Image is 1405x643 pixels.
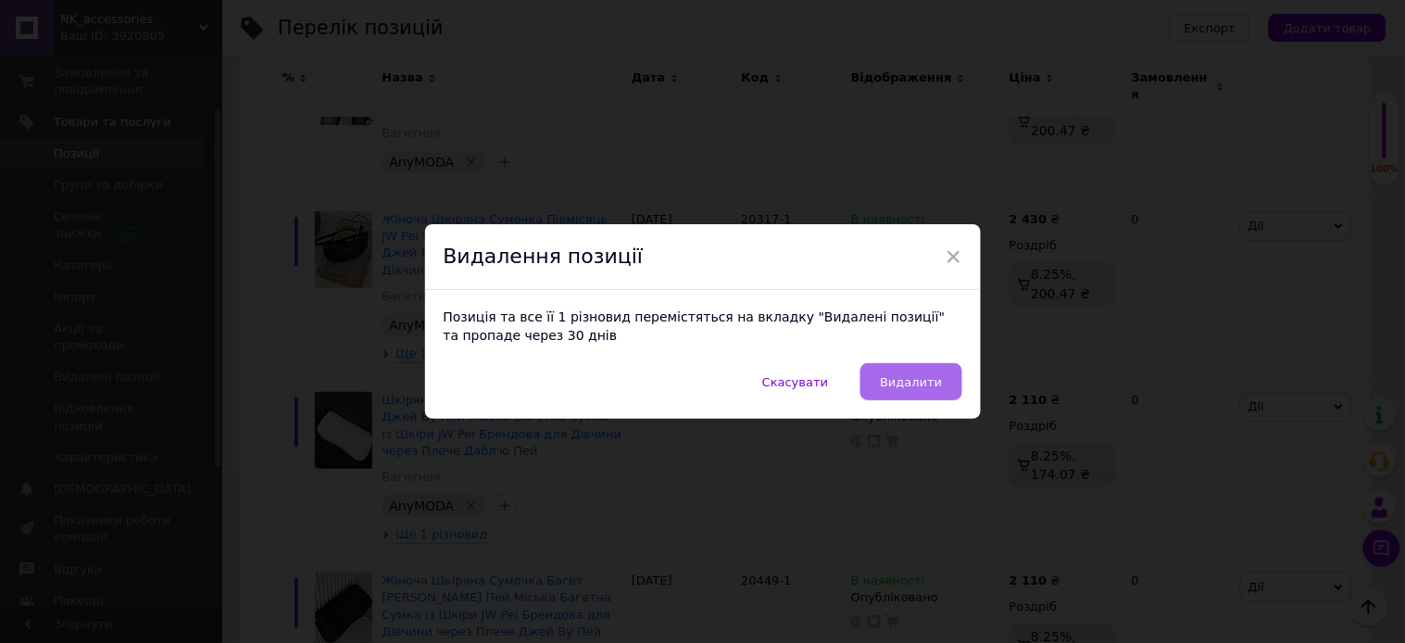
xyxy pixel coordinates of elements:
button: Скасувати [743,363,847,400]
span: Видалення позиції [444,245,644,268]
span: Видалити [880,375,942,389]
span: × [946,241,962,272]
span: Позиція та все її 1 різновид перемістяться на вкладку "Видалені позиції" та пропаде через 30 днів [444,309,946,343]
button: Видалити [860,363,961,400]
span: Скасувати [762,375,828,389]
